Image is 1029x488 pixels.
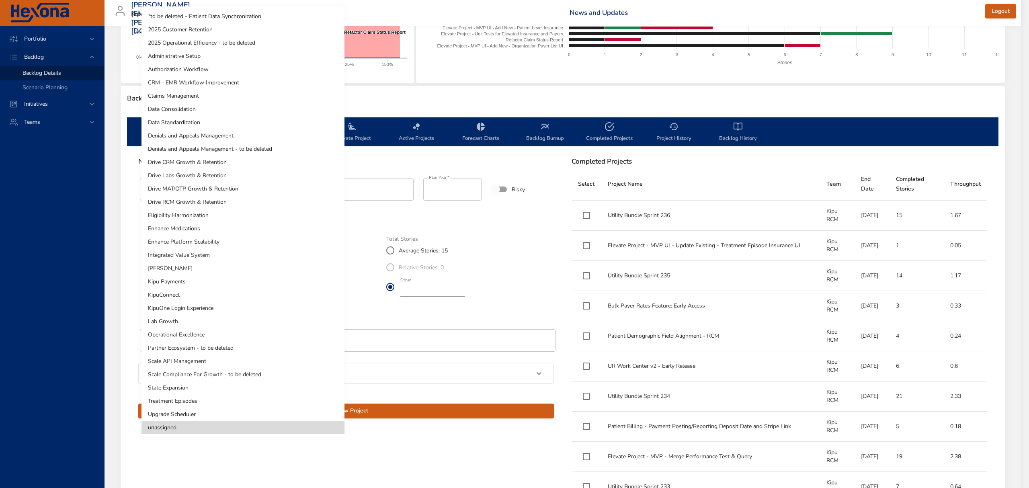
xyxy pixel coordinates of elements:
[141,10,344,23] li: *to be deleted - Patient Data Synchronization
[141,381,344,394] li: State Expansion
[141,89,344,103] li: Claims Management
[141,222,344,235] li: Enhance Medications
[141,301,344,315] li: KipuOne Login Experience
[141,142,344,156] li: Denials and Appeals Management - to be deleted
[141,408,344,421] li: Upgrade Scheduler
[141,275,344,288] li: Kipu Payments
[141,394,344,408] li: Treatment Episodes
[141,76,344,89] li: CRM - EMR Workflow Improvement
[141,235,344,248] li: Enhance Platform Scalability
[141,195,344,209] li: Drive RCM Growth & Retention
[141,129,344,142] li: Denials and Appeals Management
[141,368,344,381] li: Scale Compliance For Growth - to be deleted
[141,156,344,169] li: Drive CRM Growth & Retention
[141,421,344,434] li: unassigned
[141,116,344,129] li: Data Standardization
[141,169,344,182] li: Drive Labs Growth & Retention
[141,103,344,116] li: Data Consolidation
[141,328,344,341] li: Operational Excellence
[141,248,344,262] li: Integrated Value System
[141,341,344,355] li: Partner Ecosystem - to be deleted
[141,315,344,328] li: Lab Growth
[141,288,344,301] li: KipuConnect
[141,63,344,76] li: Authorization Workflow
[141,355,344,368] li: Scale API Management
[141,182,344,195] li: Drive MAT/OTP Growth & Retention
[141,49,344,63] li: Administrative Setup
[141,262,344,275] li: [PERSON_NAME]
[141,36,344,49] li: 2025 Operational Efficiency - to be deleted
[141,23,344,36] li: 2025 Customer Retention
[141,209,344,222] li: Eligibility Harmonization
